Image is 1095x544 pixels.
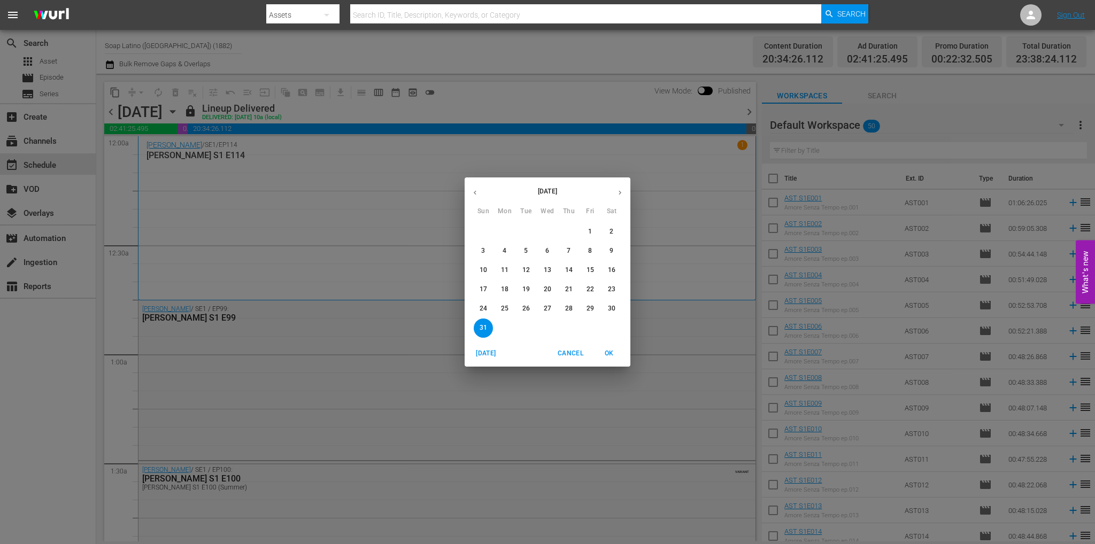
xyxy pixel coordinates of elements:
p: 22 [587,285,594,294]
p: 14 [565,266,573,275]
span: Tue [516,206,536,217]
span: Sun [474,206,493,217]
button: 13 [538,261,557,280]
p: 18 [501,285,508,294]
span: Sat [602,206,621,217]
span: Mon [495,206,514,217]
button: 21 [559,280,579,299]
img: ans4CAIJ8jUAAAAAAAAAAAAAAAAAAAAAAAAgQb4GAAAAAAAAAAAAAAAAAAAAAAAAJMjXAAAAAAAAAAAAAAAAAAAAAAAAgAT5G... [26,3,77,28]
button: 20 [538,280,557,299]
button: 23 [602,280,621,299]
button: 2 [602,222,621,242]
button: 24 [474,299,493,318]
p: 6 [545,246,549,255]
p: 30 [608,304,615,313]
p: 4 [503,246,506,255]
p: 1 [588,227,592,236]
button: 4 [495,242,514,261]
p: 21 [565,285,573,294]
p: 27 [544,304,551,313]
button: 18 [495,280,514,299]
span: Search [837,4,866,24]
p: 26 [522,304,530,313]
p: 11 [501,266,508,275]
button: 27 [538,299,557,318]
button: Open Feedback Widget [1076,240,1095,304]
span: Wed [538,206,557,217]
button: 22 [581,280,600,299]
span: [DATE] [473,348,499,359]
p: 23 [608,285,615,294]
button: 17 [474,280,493,299]
button: 16 [602,261,621,280]
p: 16 [608,266,615,275]
button: Cancel [553,345,588,362]
button: 10 [474,261,493,280]
p: 31 [480,323,487,332]
button: 25 [495,299,514,318]
button: 19 [516,280,536,299]
button: 9 [602,242,621,261]
p: 8 [588,246,592,255]
button: 3 [474,242,493,261]
button: 5 [516,242,536,261]
p: 24 [480,304,487,313]
p: 7 [567,246,570,255]
p: 25 [501,304,508,313]
p: 29 [587,304,594,313]
p: 17 [480,285,487,294]
p: 12 [522,266,530,275]
p: 3 [481,246,485,255]
span: Cancel [558,348,583,359]
button: [DATE] [469,345,503,362]
button: 8 [581,242,600,261]
button: OK [592,345,626,362]
p: [DATE] [485,186,610,196]
button: 11 [495,261,514,280]
button: 12 [516,261,536,280]
p: 10 [480,266,487,275]
button: 6 [538,242,557,261]
p: 5 [524,246,528,255]
button: 14 [559,261,579,280]
button: 28 [559,299,579,318]
button: 26 [516,299,536,318]
span: Fri [581,206,600,217]
button: 30 [602,299,621,318]
p: 20 [544,285,551,294]
button: 1 [581,222,600,242]
button: 15 [581,261,600,280]
p: 9 [610,246,613,255]
a: Sign Out [1057,11,1085,19]
p: 28 [565,304,573,313]
span: Thu [559,206,579,217]
p: 2 [610,227,613,236]
span: menu [6,9,19,21]
button: 29 [581,299,600,318]
p: 13 [544,266,551,275]
button: 7 [559,242,579,261]
button: 31 [474,318,493,338]
p: 15 [587,266,594,275]
span: OK [596,348,622,359]
p: 19 [522,285,530,294]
